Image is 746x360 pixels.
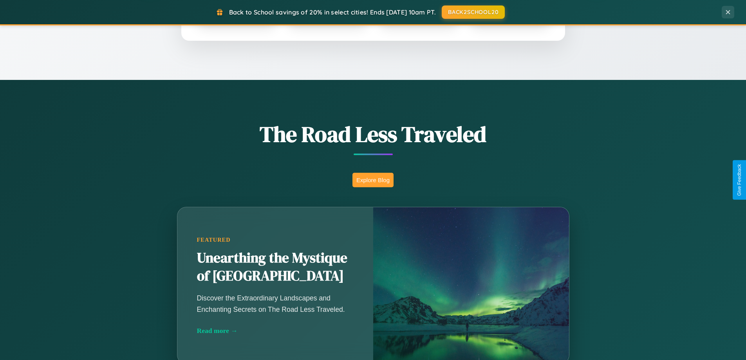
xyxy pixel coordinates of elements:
[352,173,394,187] button: Explore Blog
[197,327,354,335] div: Read more →
[229,8,436,16] span: Back to School savings of 20% in select cities! Ends [DATE] 10am PT.
[197,237,354,243] div: Featured
[138,119,608,149] h1: The Road Less Traveled
[737,164,742,196] div: Give Feedback
[197,249,354,285] h2: Unearthing the Mystique of [GEOGRAPHIC_DATA]
[442,5,505,19] button: BACK2SCHOOL20
[197,293,354,315] p: Discover the Extraordinary Landscapes and Enchanting Secrets on The Road Less Traveled.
